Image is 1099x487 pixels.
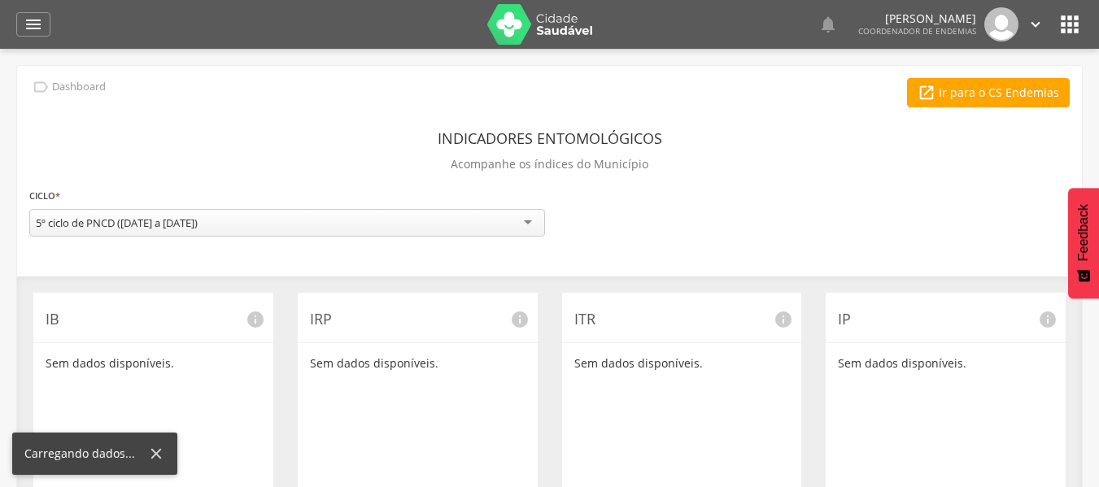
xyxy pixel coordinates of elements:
div: 5º ciclo de PNCD ([DATE] a [DATE]) [36,215,198,230]
i:  [1057,11,1083,37]
p: Sem dados disponíveis. [838,355,1053,372]
p: Acompanhe os índices do Município [451,153,648,176]
i:  [32,78,50,96]
p: IB [46,309,261,330]
p: IRP [310,309,526,330]
i: info [246,310,265,329]
label: Ciclo [29,187,60,205]
div: Carregando dados... [24,446,147,462]
span: Coordenador de Endemias [858,25,976,37]
i:  [24,15,43,34]
a:  [818,7,838,41]
a:  [16,12,50,37]
i:  [818,15,838,34]
p: Sem dados disponíveis. [46,355,261,372]
i:  [1027,15,1044,33]
p: IP [838,309,1053,330]
p: ITR [574,309,790,330]
a: Ir para o CS Endemias [907,78,1070,107]
span: Feedback [1076,204,1091,261]
i:  [918,84,935,102]
button: Feedback - Mostrar pesquisa [1068,188,1099,298]
a:  [1027,7,1044,41]
p: Sem dados disponíveis. [574,355,790,372]
p: Dashboard [52,80,106,93]
p: Sem dados disponíveis. [310,355,526,372]
header: Indicadores Entomológicos [438,124,662,153]
i: info [774,310,793,329]
p: [PERSON_NAME] [858,13,976,24]
i: info [510,310,530,329]
i: info [1038,310,1058,329]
